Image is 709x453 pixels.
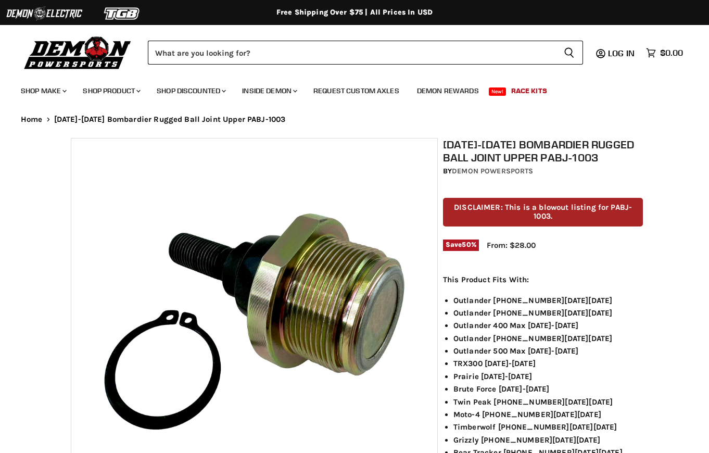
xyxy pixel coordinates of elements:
img: TGB Logo 2 [83,4,161,23]
a: Shop Product [75,80,147,102]
span: Save % [443,240,479,251]
span: 50 [462,241,471,248]
a: Log in [603,48,641,58]
li: TRX300 [DATE]-[DATE] [453,357,643,370]
li: Timberwolf [PHONE_NUMBER][DATE][DATE] [453,421,643,433]
h1: [DATE]-[DATE] Bombardier Rugged Ball Joint Upper PABJ-1003 [443,138,643,164]
span: New! [489,87,507,96]
a: Demon Powersports [452,167,533,175]
span: Log in [608,48,635,58]
a: $0.00 [641,45,688,60]
p: This Product Fits With: [443,273,643,286]
span: From: $28.00 [487,241,536,250]
input: Search [148,41,555,65]
form: Product [148,41,583,65]
li: Moto-4 [PHONE_NUMBER][DATE][DATE] [453,408,643,421]
p: DISCLAIMER: This is a blowout listing for PABJ-1003. [443,198,643,227]
a: Request Custom Axles [306,80,407,102]
li: Outlander [PHONE_NUMBER][DATE][DATE] [453,294,643,307]
li: Outlander 500 Max [DATE]-[DATE] [453,345,643,357]
img: Demon Powersports [21,34,135,71]
a: Demon Rewards [409,80,487,102]
a: Shop Discounted [149,80,232,102]
img: Demon Electric Logo 2 [5,4,83,23]
a: Home [21,115,43,124]
li: Outlander [PHONE_NUMBER][DATE][DATE] [453,332,643,345]
li: Twin Peak [PHONE_NUMBER][DATE][DATE] [453,396,643,408]
ul: Main menu [13,76,680,102]
div: by [443,166,643,177]
a: Shop Make [13,80,73,102]
li: Outlander 400 Max [DATE]-[DATE] [453,319,643,332]
li: Grizzly [PHONE_NUMBER][DATE][DATE] [453,434,643,446]
li: Brute Force [DATE]-[DATE] [453,383,643,395]
span: $0.00 [660,48,683,58]
a: Inside Demon [234,80,303,102]
span: [DATE]-[DATE] Bombardier Rugged Ball Joint Upper PABJ-1003 [54,115,286,124]
a: Race Kits [503,80,555,102]
li: Prairie [DATE]-[DATE] [453,370,643,383]
li: Outlander [PHONE_NUMBER][DATE][DATE] [453,307,643,319]
button: Search [555,41,583,65]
